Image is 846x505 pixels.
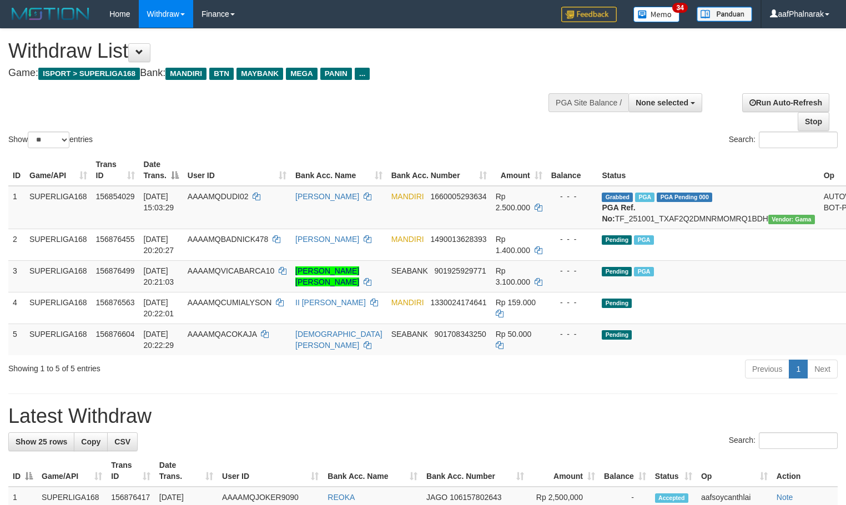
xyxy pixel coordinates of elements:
[789,360,808,378] a: 1
[8,154,25,186] th: ID
[8,405,838,427] h1: Latest Withdraw
[729,132,838,148] label: Search:
[551,191,593,202] div: - - -
[422,455,528,487] th: Bank Acc. Number: activate to sort column ascending
[8,432,74,451] a: Show 25 rows
[16,437,67,446] span: Show 25 rows
[25,260,92,292] td: SUPERLIGA168
[697,7,752,22] img: panduan.png
[8,455,37,487] th: ID: activate to sort column descending
[496,266,530,286] span: Rp 3.100.000
[729,432,838,449] label: Search:
[188,298,271,307] span: AAAAMQCUMIALYSON
[295,298,366,307] a: II [PERSON_NAME]
[745,360,789,378] a: Previous
[391,192,424,201] span: MANDIRI
[600,455,651,487] th: Balance: activate to sort column ascending
[38,68,140,80] span: ISPORT > SUPERLIGA168
[218,455,323,487] th: User ID: activate to sort column ascending
[144,298,174,318] span: [DATE] 20:22:01
[602,235,632,245] span: Pending
[602,299,632,308] span: Pending
[391,235,424,244] span: MANDIRI
[551,234,593,245] div: - - -
[798,112,829,131] a: Stop
[96,192,135,201] span: 156854029
[144,192,174,212] span: [DATE] 15:03:29
[236,68,283,80] span: MAYBANK
[768,215,815,224] span: Vendor URL: https://trx31.1velocity.biz
[391,330,428,339] span: SEABANK
[8,358,344,374] div: Showing 1 to 5 of 5 entries
[144,330,174,350] span: [DATE] 20:22:29
[672,3,687,13] span: 34
[430,192,486,201] span: Copy 1660005293634 to clipboard
[81,437,100,446] span: Copy
[597,186,819,229] td: TF_251001_TXAF2Q2DMNRMOMRQ1BDH
[697,455,772,487] th: Op: activate to sort column ascending
[28,132,69,148] select: Showentries
[8,186,25,229] td: 1
[25,229,92,260] td: SUPERLIGA168
[8,324,25,355] td: 5
[602,193,633,202] span: Grabbed
[430,298,486,307] span: Copy 1330024174641 to clipboard
[450,493,501,502] span: Copy 106157802643 to clipboard
[528,455,600,487] th: Amount: activate to sort column ascending
[602,330,632,340] span: Pending
[25,324,92,355] td: SUPERLIGA168
[426,493,447,502] span: JAGO
[295,330,382,350] a: [DEMOGRAPHIC_DATA][PERSON_NAME]
[96,235,135,244] span: 156876455
[96,298,135,307] span: 156876563
[8,260,25,292] td: 3
[777,493,793,502] a: Note
[655,493,688,503] span: Accepted
[286,68,318,80] span: MEGA
[8,292,25,324] td: 4
[434,330,486,339] span: Copy 901708343250 to clipboard
[8,40,553,62] h1: Withdraw List
[144,266,174,286] span: [DATE] 20:21:03
[25,292,92,324] td: SUPERLIGA168
[323,455,422,487] th: Bank Acc. Name: activate to sort column ascending
[188,330,256,339] span: AAAAMQACOKAJA
[759,432,838,449] input: Search:
[772,455,838,487] th: Action
[742,93,829,112] a: Run Auto-Refresh
[635,193,654,202] span: Marked by aafsoycanthlai
[807,360,838,378] a: Next
[602,267,632,276] span: Pending
[547,154,598,186] th: Balance
[165,68,207,80] span: MANDIRI
[320,68,352,80] span: PANIN
[155,455,218,487] th: Date Trans.: activate to sort column ascending
[548,93,628,112] div: PGA Site Balance /
[144,235,174,255] span: [DATE] 20:20:27
[183,154,291,186] th: User ID: activate to sort column ascending
[551,297,593,308] div: - - -
[759,132,838,148] input: Search:
[96,266,135,275] span: 156876499
[188,235,269,244] span: AAAAMQBADNICK478
[496,192,530,212] span: Rp 2.500.000
[295,235,359,244] a: [PERSON_NAME]
[387,154,491,186] th: Bank Acc. Number: activate to sort column ascending
[496,298,536,307] span: Rp 159.000
[139,154,183,186] th: Date Trans.: activate to sort column descending
[657,193,712,202] span: PGA Pending
[8,229,25,260] td: 2
[634,267,653,276] span: Marked by aafsengchandara
[107,432,138,451] a: CSV
[355,68,370,80] span: ...
[561,7,617,22] img: Feedback.jpg
[295,266,359,286] a: [PERSON_NAME] [PERSON_NAME]
[636,98,688,107] span: None selected
[8,132,93,148] label: Show entries
[188,192,249,201] span: AAAAMQDUDI02
[551,265,593,276] div: - - -
[96,330,135,339] span: 156876604
[8,6,93,22] img: MOTION_logo.png
[74,432,108,451] a: Copy
[8,68,553,79] h4: Game: Bank:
